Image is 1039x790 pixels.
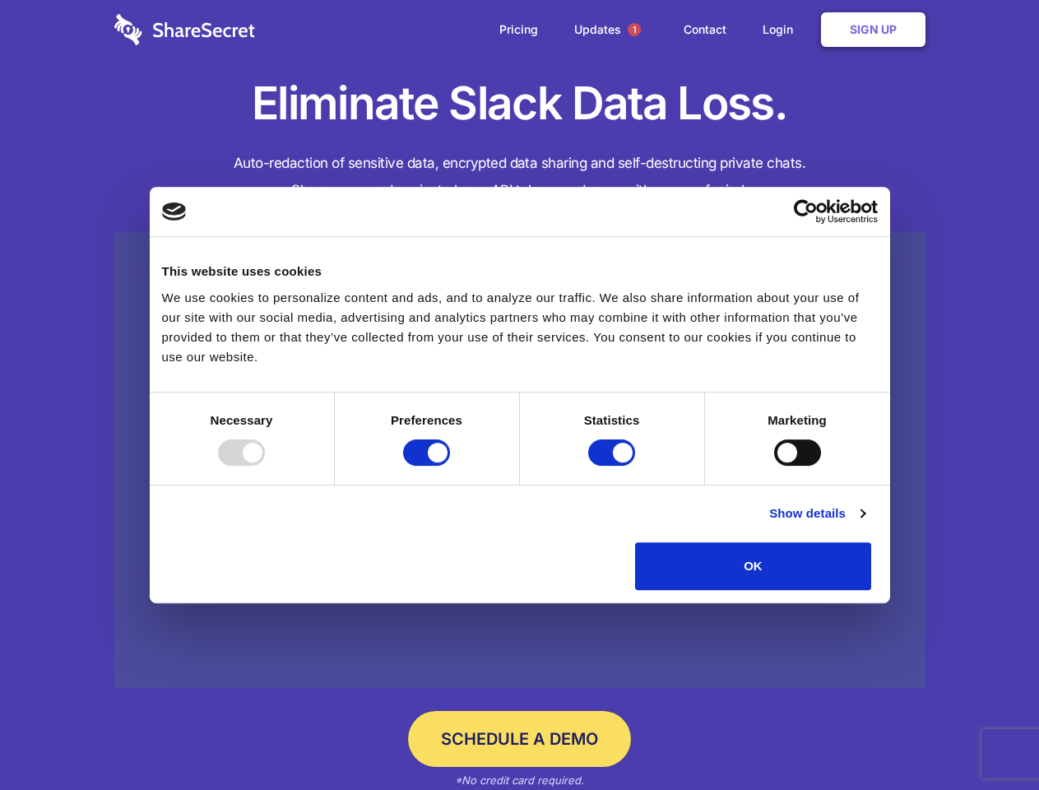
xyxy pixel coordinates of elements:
div: This website uses cookies [162,262,878,281]
a: Schedule a Demo [408,711,631,767]
a: Contact [667,4,743,55]
a: Pricing [483,4,554,55]
div: We use cookies to personalize content and ads, and to analyze our traffic. We also share informat... [162,288,878,367]
a: Usercentrics Cookiebot - opens in a new window [734,199,878,224]
strong: Necessary [211,413,273,427]
a: Show details [769,504,865,523]
strong: Preferences [391,413,462,427]
a: Login [746,4,818,55]
button: OK [635,542,871,590]
strong: Statistics [584,413,640,427]
h4: Auto-redaction of sensitive data, encrypted data sharing and self-destructing private chats. Shar... [114,150,925,204]
span: 1 [628,23,641,36]
a: Wistia video thumbnail [114,232,925,689]
em: *No credit card required. [455,774,584,787]
strong: Marketing [768,413,827,427]
h1: Eliminate Slack Data Loss. [114,74,925,133]
img: logo [162,202,187,221]
img: logo-wordmark-white-trans-d4663122ce5f474addd5e946df7df03e33cb6a1c49d2221995e7729f52c070b2.svg [114,14,255,45]
a: Sign Up [821,12,925,47]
